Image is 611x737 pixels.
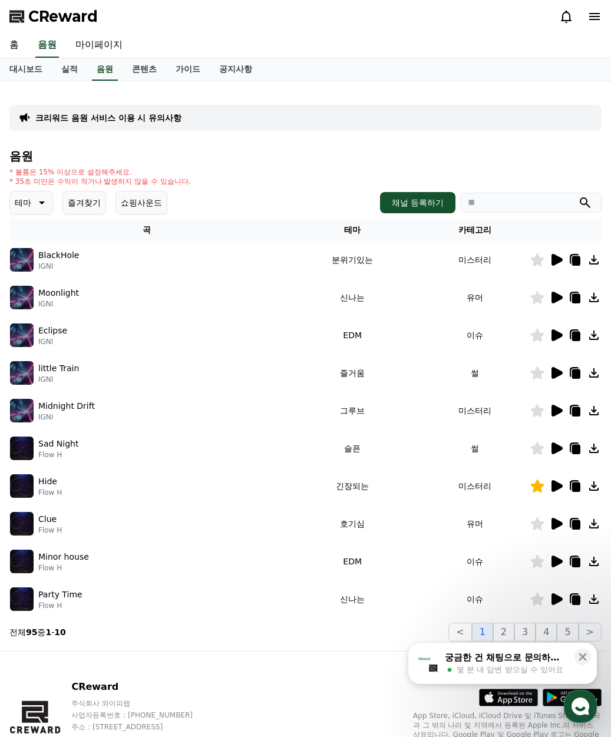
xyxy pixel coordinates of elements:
td: 이슈 [420,316,530,354]
td: 그루브 [285,392,420,429]
p: Flow H [38,488,62,497]
p: IGNI [38,299,79,309]
p: Sad Night [38,438,78,450]
a: 홈 [4,374,78,403]
button: 채널 등록하기 [380,192,455,213]
button: 테마 [9,191,53,214]
button: 즐겨찾기 [62,191,106,214]
span: 홈 [37,391,44,401]
p: Flow H [38,450,78,460]
button: < [448,623,471,642]
button: 5 [557,623,578,642]
p: Flow H [38,563,89,573]
p: * 볼륨은 15% 이상으로 설정해주세요. [9,167,191,177]
img: music [10,474,34,498]
img: music [10,248,34,272]
td: 호기심 [285,505,420,543]
button: 1 [472,623,493,642]
button: > [579,623,602,642]
p: 전체 중 - [9,626,66,638]
p: Eclipse [38,325,67,337]
td: 썰 [420,429,530,467]
p: CReward [71,680,215,694]
p: Flow H [38,601,82,610]
span: 대화 [108,392,122,401]
img: music [10,550,34,573]
p: IGNI [38,262,79,271]
a: 대화 [78,374,152,403]
button: 4 [536,623,557,642]
a: 크리워드 음원 서비스 이용 시 유의사항 [35,112,181,124]
p: Midnight Drift [38,400,95,412]
h4: 음원 [9,150,602,163]
img: music [10,587,34,611]
td: 긴장되는 [285,467,420,505]
td: 슬픈 [285,429,420,467]
p: Moonlight [38,287,79,299]
p: BlackHole [38,249,79,262]
strong: 10 [54,627,65,637]
a: 공지사항 [210,58,262,81]
td: 이슈 [420,580,530,618]
strong: 1 [45,627,51,637]
img: music [10,361,34,385]
th: 테마 [285,219,420,241]
a: 설정 [152,374,226,403]
p: * 35초 미만은 수익이 적거나 발생하지 않을 수 있습니다. [9,177,191,186]
td: 유머 [420,279,530,316]
td: 이슈 [420,543,530,580]
p: 주식회사 와이피랩 [71,699,215,708]
strong: 95 [26,627,37,637]
img: music [10,512,34,536]
img: music [10,323,34,347]
td: 미스터리 [420,392,530,429]
td: 신나는 [285,580,420,618]
p: 주소 : [STREET_ADDRESS] [71,722,215,732]
td: 미스터리 [420,241,530,279]
img: music [10,437,34,460]
a: 콘텐츠 [123,58,166,81]
td: EDM [285,543,420,580]
a: 실적 [52,58,87,81]
a: 음원 [35,33,59,58]
p: little Train [38,362,79,375]
td: 미스터리 [420,467,530,505]
p: IGNI [38,375,79,384]
span: CReward [28,7,98,26]
p: Hide [38,475,57,488]
button: 3 [514,623,536,642]
img: music [10,286,34,309]
p: IGNI [38,412,95,422]
th: 카테고리 [420,219,530,241]
td: 썰 [420,354,530,392]
span: 설정 [182,391,196,401]
button: 2 [493,623,514,642]
td: 즐거움 [285,354,420,392]
a: 마이페이지 [66,33,132,58]
p: Party Time [38,589,82,601]
a: 가이드 [166,58,210,81]
p: Clue [38,513,57,526]
button: 쇼핑사운드 [115,191,167,214]
img: music [10,399,34,422]
p: 사업자등록번호 : [PHONE_NUMBER] [71,710,215,720]
p: Flow H [38,526,62,535]
td: 분위기있는 [285,241,420,279]
p: IGNI [38,337,67,346]
th: 곡 [9,219,285,241]
p: Minor house [38,551,89,563]
a: 음원 [92,58,118,81]
td: 유머 [420,505,530,543]
a: CReward [9,7,98,26]
td: 신나는 [285,279,420,316]
p: 테마 [15,194,31,211]
td: EDM [285,316,420,354]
